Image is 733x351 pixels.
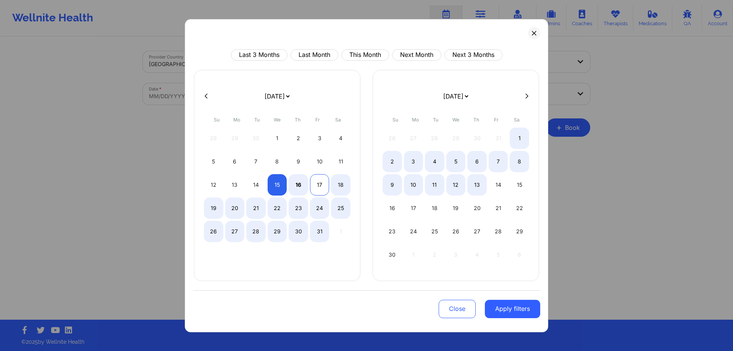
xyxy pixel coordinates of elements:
[467,174,487,196] div: Thu Nov 13 2025
[425,174,444,196] div: Tue Nov 11 2025
[295,117,300,123] abbr: Thursday
[289,151,308,172] div: Thu Oct 09 2025
[310,221,329,242] div: Fri Oct 31 2025
[494,117,499,123] abbr: Friday
[489,197,508,219] div: Fri Nov 21 2025
[383,151,402,172] div: Sun Nov 02 2025
[268,221,287,242] div: Wed Oct 29 2025
[331,174,350,196] div: Sat Oct 18 2025
[439,300,476,318] button: Close
[246,151,266,172] div: Tue Oct 07 2025
[485,300,540,318] button: Apply filters
[404,151,423,172] div: Mon Nov 03 2025
[425,151,444,172] div: Tue Nov 04 2025
[404,174,423,196] div: Mon Nov 10 2025
[289,197,308,219] div: Thu Oct 23 2025
[510,221,529,242] div: Sat Nov 29 2025
[315,117,320,123] abbr: Friday
[383,174,402,196] div: Sun Nov 09 2025
[225,174,245,196] div: Mon Oct 13 2025
[489,151,508,172] div: Fri Nov 07 2025
[392,49,441,61] button: Next Month
[331,128,350,149] div: Sat Oct 04 2025
[291,49,338,61] button: Last Month
[268,151,287,172] div: Wed Oct 08 2025
[510,151,529,172] div: Sat Nov 08 2025
[204,174,223,196] div: Sun Oct 12 2025
[254,117,260,123] abbr: Tuesday
[467,221,487,242] div: Thu Nov 27 2025
[510,128,529,149] div: Sat Nov 01 2025
[310,197,329,219] div: Fri Oct 24 2025
[404,221,423,242] div: Mon Nov 24 2025
[467,197,487,219] div: Thu Nov 20 2025
[446,197,466,219] div: Wed Nov 19 2025
[225,221,245,242] div: Mon Oct 27 2025
[231,49,287,61] button: Last 3 Months
[489,221,508,242] div: Fri Nov 28 2025
[289,221,308,242] div: Thu Oct 30 2025
[225,151,245,172] div: Mon Oct 06 2025
[514,117,520,123] abbr: Saturday
[510,174,529,196] div: Sat Nov 15 2025
[412,117,419,123] abbr: Monday
[204,197,223,219] div: Sun Oct 19 2025
[446,151,466,172] div: Wed Nov 05 2025
[383,221,402,242] div: Sun Nov 23 2025
[383,197,402,219] div: Sun Nov 16 2025
[268,128,287,149] div: Wed Oct 01 2025
[452,117,459,123] abbr: Wednesday
[214,117,220,123] abbr: Sunday
[246,174,266,196] div: Tue Oct 14 2025
[310,174,329,196] div: Fri Oct 17 2025
[225,197,245,219] div: Mon Oct 20 2025
[331,197,350,219] div: Sat Oct 25 2025
[204,151,223,172] div: Sun Oct 05 2025
[310,151,329,172] div: Fri Oct 10 2025
[274,117,281,123] abbr: Wednesday
[268,174,287,196] div: Wed Oct 15 2025
[392,117,398,123] abbr: Sunday
[446,221,466,242] div: Wed Nov 26 2025
[510,197,529,219] div: Sat Nov 22 2025
[425,221,444,242] div: Tue Nov 25 2025
[341,49,389,61] button: This Month
[489,174,508,196] div: Fri Nov 14 2025
[289,174,308,196] div: Thu Oct 16 2025
[268,197,287,219] div: Wed Oct 22 2025
[404,197,423,219] div: Mon Nov 17 2025
[335,117,341,123] abbr: Saturday
[433,117,438,123] abbr: Tuesday
[204,221,223,242] div: Sun Oct 26 2025
[246,197,266,219] div: Tue Oct 21 2025
[473,117,479,123] abbr: Thursday
[331,151,350,172] div: Sat Oct 11 2025
[425,197,444,219] div: Tue Nov 18 2025
[383,244,402,265] div: Sun Nov 30 2025
[246,221,266,242] div: Tue Oct 28 2025
[310,128,329,149] div: Fri Oct 03 2025
[233,117,240,123] abbr: Monday
[446,174,466,196] div: Wed Nov 12 2025
[467,151,487,172] div: Thu Nov 06 2025
[444,49,502,61] button: Next 3 Months
[289,128,308,149] div: Thu Oct 02 2025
